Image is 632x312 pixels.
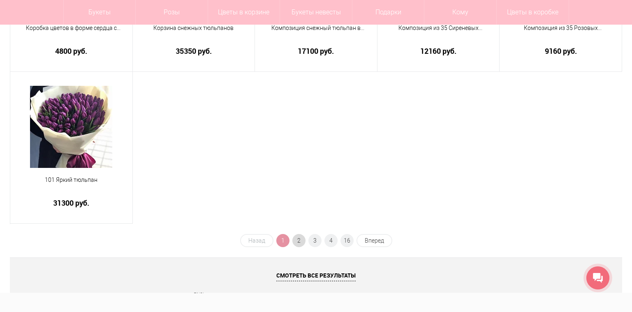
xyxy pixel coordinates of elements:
span: Композиция снежный тюльпан в шляпной черной коробке [260,24,372,32]
a: 16 [340,234,354,247]
a: Корзина снежных тюльпанов [138,24,250,42]
span: Смотреть все результаты [276,271,356,281]
a: 35350 руб. [138,47,250,55]
a: Вперед [357,234,392,247]
a: 3 [308,234,322,247]
img: 101 Яркий тюльпан [30,86,112,168]
span: Назад [240,234,273,247]
a: 2 [292,234,306,247]
a: Композиция из 35 Сиреневых Пионовидных Тюльпанов в коробке [383,24,494,42]
span: Композиция из 35 Сиреневых Пионовидных Тюльпанов в коробке [383,24,494,32]
a: 101 Яркий тюльпан [16,176,127,194]
a: 31300 руб. [16,199,127,207]
a: Коробка цветов в форме сердца с тюльпанами и розой [16,24,127,42]
span: Корзина снежных тюльпанов [138,24,250,32]
span: Композиция из 35 Розовых Пионовидных Тюльпанов в коробке [505,24,616,32]
a: Смотреть все результаты [10,257,622,293]
span: 101 Яркий тюльпан [16,176,127,184]
span: 1 [276,234,289,247]
a: 4800 руб. [16,47,127,55]
a: 17100 руб. [260,47,372,55]
a: 4 [324,234,338,247]
a: 9160 руб. [505,47,616,55]
a: Композиция снежный тюльпан в шляпной черной коробке [260,24,372,42]
a: 12160 руб. [383,47,494,55]
a: Композиция из 35 Розовых Пионовидных Тюльпанов в коробке [505,24,616,42]
span: Коробка цветов в форме сердца с тюльпанами и розой [16,24,127,32]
